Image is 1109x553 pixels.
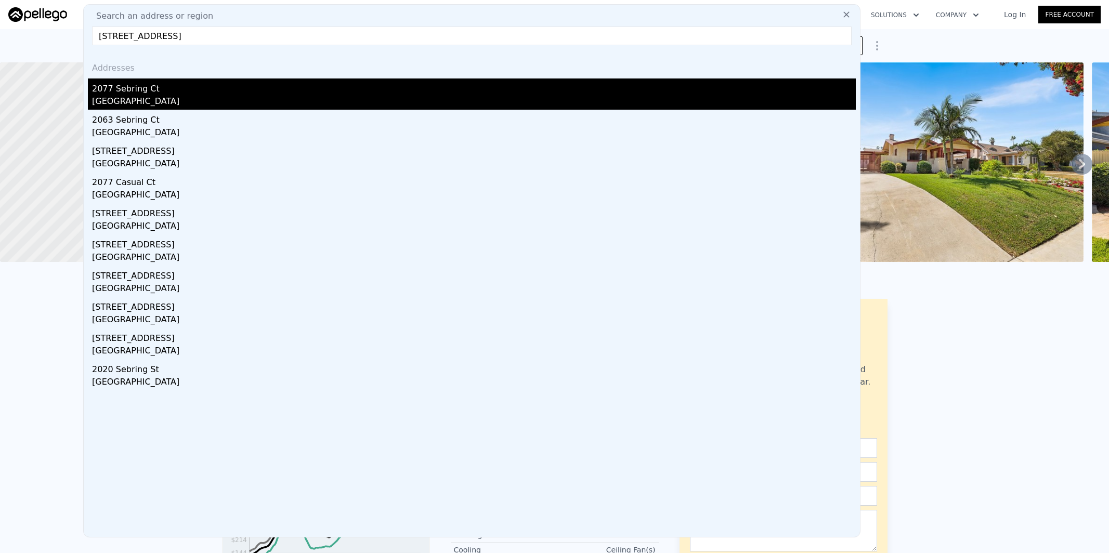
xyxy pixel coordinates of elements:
[92,297,856,313] div: [STREET_ADDRESS]
[863,6,928,24] button: Solutions
[784,62,1084,262] img: Sale: 167513109 Parcel: 50961344
[231,536,247,544] tspan: $214
[92,282,856,297] div: [GEOGRAPHIC_DATA]
[92,78,856,95] div: 2077 Sebring Ct
[928,6,987,24] button: Company
[92,376,856,390] div: [GEOGRAPHIC_DATA]
[92,172,856,189] div: 2077 Casual Ct
[92,345,856,359] div: [GEOGRAPHIC_DATA]
[92,95,856,110] div: [GEOGRAPHIC_DATA]
[8,7,67,22] img: Pellego
[991,9,1038,20] a: Log In
[92,328,856,345] div: [STREET_ADDRESS]
[92,126,856,141] div: [GEOGRAPHIC_DATA]
[92,266,856,282] div: [STREET_ADDRESS]
[867,35,888,56] button: Show Options
[92,251,856,266] div: [GEOGRAPHIC_DATA]
[92,313,856,328] div: [GEOGRAPHIC_DATA]
[92,234,856,251] div: [STREET_ADDRESS]
[92,220,856,234] div: [GEOGRAPHIC_DATA]
[92,110,856,126] div: 2063 Sebring Ct
[92,27,852,45] input: Enter an address, city, region, neighborhood or zip code
[92,189,856,203] div: [GEOGRAPHIC_DATA]
[92,203,856,220] div: [STREET_ADDRESS]
[88,10,213,22] span: Search an address or region
[92,157,856,172] div: [GEOGRAPHIC_DATA]
[1038,6,1101,23] a: Free Account
[92,359,856,376] div: 2020 Sebring St
[88,54,856,78] div: Addresses
[92,141,856,157] div: [STREET_ADDRESS]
